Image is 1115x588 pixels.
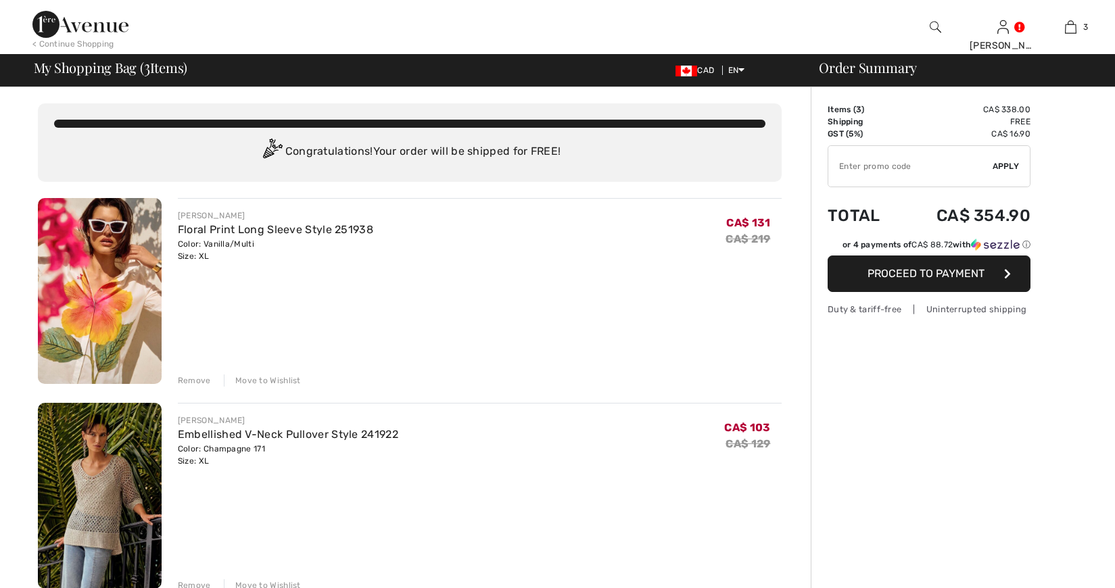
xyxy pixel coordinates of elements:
[856,105,861,114] span: 3
[1065,19,1076,35] img: My Bag
[178,428,398,441] a: Embellished V-Neck Pullover Style 241922
[724,421,770,434] span: CA$ 103
[675,66,697,76] img: Canadian Dollar
[32,38,114,50] div: < Continue Shopping
[178,443,398,467] div: Color: Champagne 171 Size: XL
[178,210,373,222] div: [PERSON_NAME]
[911,240,953,249] span: CA$ 88.72
[726,232,770,245] s: CA$ 219
[971,239,1020,251] img: Sezzle
[726,216,770,229] span: CA$ 131
[828,146,993,187] input: Promo code
[993,160,1020,172] span: Apply
[726,437,770,450] s: CA$ 129
[178,238,373,262] div: Color: Vanilla/Multi Size: XL
[54,139,765,166] div: Congratulations! Your order will be shipped for FREE!
[868,267,984,280] span: Proceed to Payment
[178,414,398,426] div: [PERSON_NAME]
[38,198,162,384] img: Floral Print Long Sleeve Style 251938
[828,128,900,140] td: GST (5%)
[144,57,150,75] span: 3
[900,193,1030,239] td: CA$ 354.90
[997,19,1009,35] img: My Info
[178,374,211,387] div: Remove
[32,11,128,38] img: 1ère Avenue
[828,255,1030,292] button: Proceed to Payment
[900,116,1030,128] td: Free
[828,116,900,128] td: Shipping
[828,239,1030,255] div: or 4 payments ofCA$ 88.72withSezzle Click to learn more about Sezzle
[970,39,1036,53] div: [PERSON_NAME]
[728,66,745,75] span: EN
[930,19,941,35] img: search the website
[828,303,1030,316] div: Duty & tariff-free | Uninterrupted shipping
[900,128,1030,140] td: CA$ 16.90
[34,61,188,74] span: My Shopping Bag ( Items)
[1037,19,1104,35] a: 3
[828,193,900,239] td: Total
[224,374,301,387] div: Move to Wishlist
[843,239,1030,251] div: or 4 payments of with
[1083,21,1088,33] span: 3
[258,139,285,166] img: Congratulation2.svg
[997,20,1009,33] a: Sign In
[178,223,373,236] a: Floral Print Long Sleeve Style 251938
[675,66,719,75] span: CAD
[828,103,900,116] td: Items ( )
[803,61,1107,74] div: Order Summary
[900,103,1030,116] td: CA$ 338.00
